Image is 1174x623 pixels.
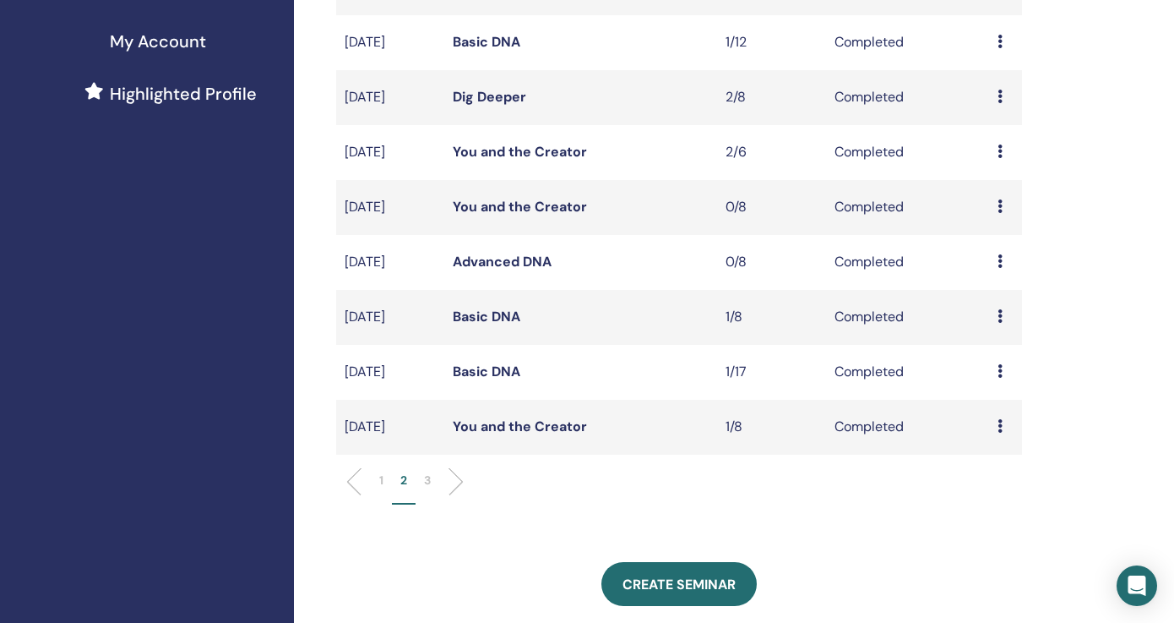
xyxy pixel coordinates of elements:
[826,125,989,180] td: Completed
[453,143,587,161] a: You and the Creator
[336,235,445,290] td: [DATE]
[826,15,989,70] td: Completed
[336,15,445,70] td: [DATE]
[424,472,431,489] p: 3
[336,290,445,345] td: [DATE]
[453,198,587,216] a: You and the Creator
[717,180,826,235] td: 0/8
[453,253,552,271] a: Advanced DNA
[110,81,257,107] span: Highlighted Profile
[453,88,526,106] a: Dig Deeper
[826,235,989,290] td: Completed
[453,33,520,51] a: Basic DNA
[336,400,445,455] td: [DATE]
[826,400,989,455] td: Completed
[336,70,445,125] td: [DATE]
[826,290,989,345] td: Completed
[717,70,826,125] td: 2/8
[400,472,407,489] p: 2
[826,180,989,235] td: Completed
[717,125,826,180] td: 2/6
[110,29,206,54] span: My Account
[717,400,826,455] td: 1/8
[453,418,587,435] a: You and the Creator
[826,345,989,400] td: Completed
[717,345,826,400] td: 1/17
[336,125,445,180] td: [DATE]
[453,308,520,325] a: Basic DNA
[336,180,445,235] td: [DATE]
[826,70,989,125] td: Completed
[717,15,826,70] td: 1/12
[717,290,826,345] td: 1/8
[336,345,445,400] td: [DATE]
[717,235,826,290] td: 0/8
[379,472,383,489] p: 1
[601,562,757,606] a: Create seminar
[453,363,520,380] a: Basic DNA
[1117,566,1157,606] div: Open Intercom Messenger
[622,576,736,593] span: Create seminar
